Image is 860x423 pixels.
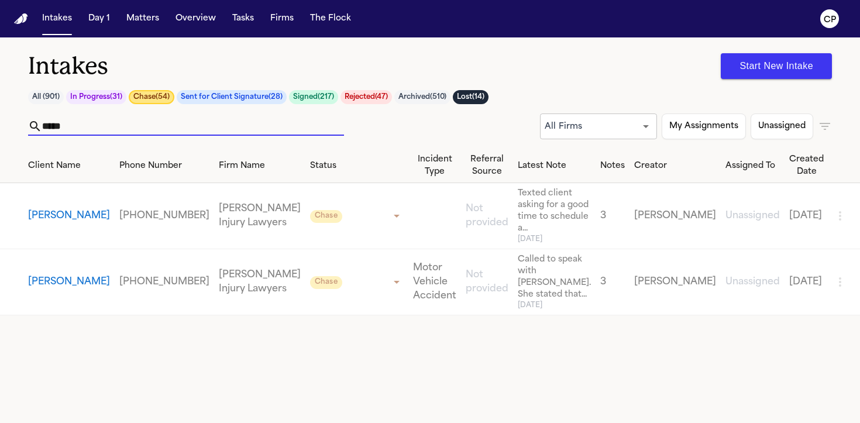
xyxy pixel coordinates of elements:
span: Called to speak with [PERSON_NAME]. She stated that... [518,254,591,301]
span: Texted client asking for a good time to schedule a... [518,188,591,235]
a: Home [14,13,28,25]
a: View details for Brandy Townsend [413,261,456,303]
span: Chase [310,210,342,223]
button: All (901) [28,90,64,104]
a: View details for Brian Dudaniec [634,209,716,223]
button: Sent for Client Signature(28) [177,90,287,104]
div: Firm Name [219,160,301,172]
a: View details for Brian Dudaniec [600,209,625,223]
button: Start New Intake [721,53,832,79]
div: Status [310,160,404,172]
span: Not provided [466,204,508,228]
button: Chase(54) [129,90,174,104]
div: Assigned To [725,160,780,172]
a: View details for Brandy Townsend [219,268,301,296]
button: Tasks [228,8,259,29]
div: Incident Type [413,153,456,178]
button: View details for Brian Dudaniec [28,209,110,223]
a: View details for Brian Dudaniec [119,209,209,223]
div: Client Name [28,160,110,172]
span: [DATE] [518,301,591,310]
button: Unassigned [751,114,813,139]
button: The Flock [305,8,356,29]
button: Archived(510) [394,90,450,104]
a: View details for Brandy Townsend [725,275,780,289]
div: Notes [600,160,625,172]
span: All Firms [545,122,582,131]
img: Finch Logo [14,13,28,25]
button: Signed(217) [289,90,338,104]
div: Referral Source [466,153,508,178]
div: Update intake status [310,274,404,290]
button: Lost(14) [453,90,489,104]
button: Overview [171,8,221,29]
h1: Intakes [28,51,108,81]
div: Latest Note [518,160,591,172]
button: In Progress(31) [66,90,126,104]
span: Unassigned [725,211,780,221]
span: [DATE] [518,235,591,244]
div: Update intake status [310,208,404,224]
button: Intakes [37,8,77,29]
button: Rejected(47) [340,90,392,104]
span: Unassigned [725,277,780,287]
a: View details for Brandy Townsend [789,275,824,289]
span: Chase [310,276,342,289]
button: Day 1 [84,8,115,29]
span: Not provided [466,270,508,294]
a: View details for Brian Dudaniec [789,209,824,223]
div: Created Date [789,153,824,178]
button: Firms [266,8,298,29]
span: 3 [600,277,606,287]
a: View details for Brandy Townsend [466,268,508,296]
button: Matters [122,8,164,29]
a: View details for Brandy Townsend [119,275,209,289]
a: View details for Brian Dudaniec [219,202,301,230]
a: View details for Brian Dudaniec [725,209,780,223]
button: My Assignments [662,114,746,139]
a: View details for Brandy Townsend [634,275,716,289]
a: View details for Brandy Townsend [600,275,625,289]
button: View details for Brandy Townsend [28,275,110,289]
a: View details for Brian Dudaniec [466,202,508,230]
a: View details for Brian Dudaniec [518,188,591,244]
div: Phone Number [119,160,209,172]
span: 3 [600,211,606,221]
div: Creator [634,160,716,172]
a: View details for Brandy Townsend [518,254,591,310]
